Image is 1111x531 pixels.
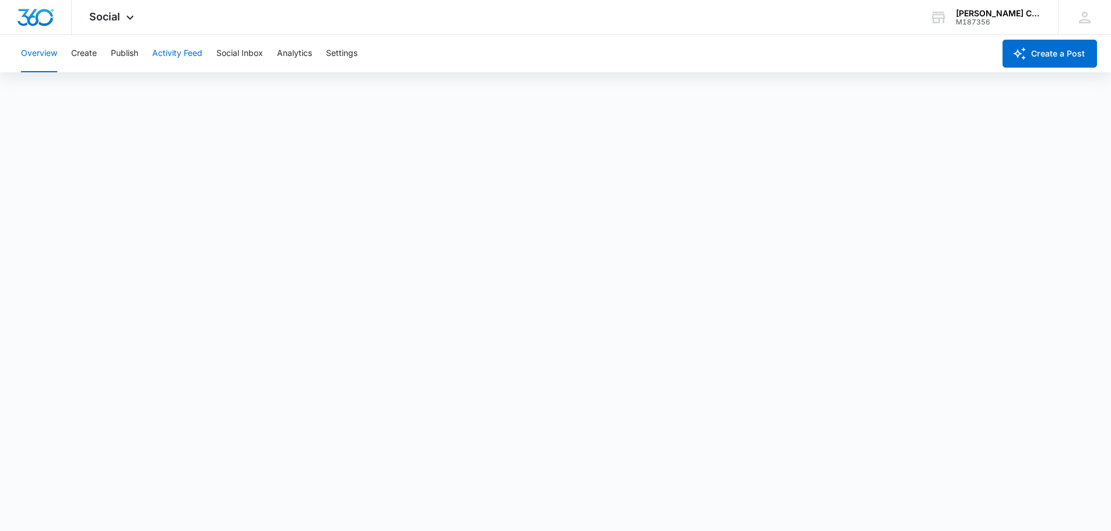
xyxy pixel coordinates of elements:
button: Analytics [277,35,312,72]
button: Create a Post [1003,40,1097,68]
div: account name [956,9,1041,18]
button: Social Inbox [216,35,263,72]
button: Create [71,35,97,72]
button: Overview [21,35,57,72]
div: account id [956,18,1041,26]
button: Publish [111,35,138,72]
button: Settings [326,35,358,72]
button: Activity Feed [152,35,202,72]
span: Social [89,10,120,23]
